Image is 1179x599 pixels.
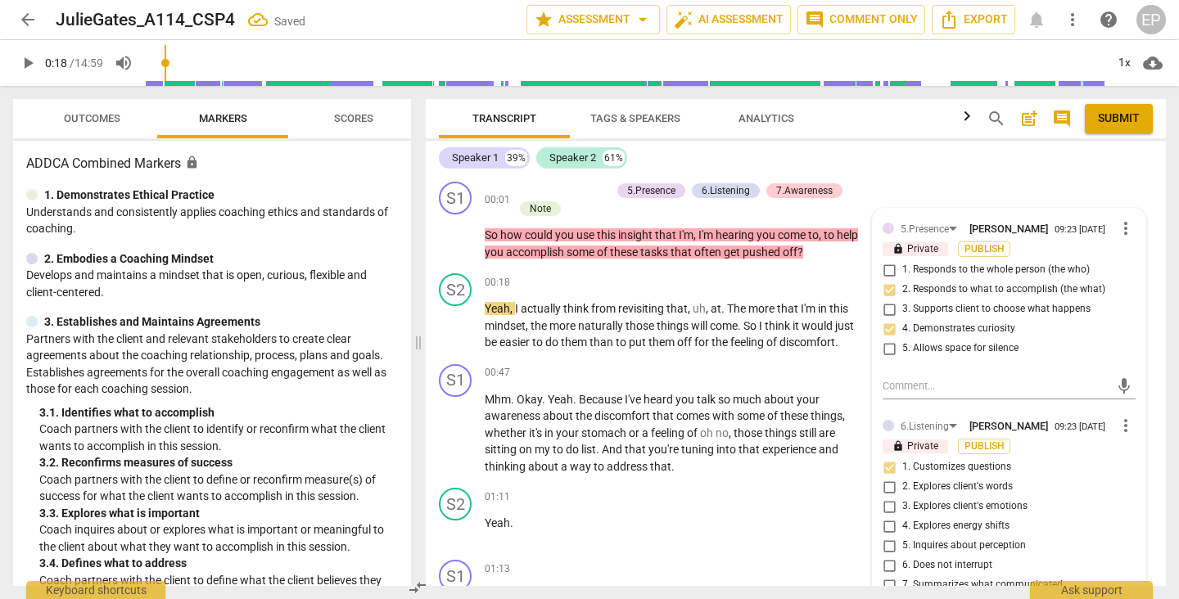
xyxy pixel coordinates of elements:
span: come [778,228,808,241]
span: hearing [716,228,757,241]
span: Export [939,10,1008,29]
span: Yeah [485,302,510,315]
span: lock [892,243,904,254]
span: a [561,460,570,473]
label: Coach demonstrates curiosity to learn more about the client. [876,319,1129,339]
span: , [729,426,734,439]
div: Speaker 2 [549,150,596,166]
span: Mhm [485,393,511,406]
span: So [743,319,759,332]
span: from [591,302,618,315]
span: more [748,302,777,315]
span: I've [625,393,644,406]
span: would [802,319,835,332]
span: post_add [1019,109,1039,128]
button: Publish [958,439,1010,454]
span: the [576,409,594,422]
div: 5.Presence [901,222,963,236]
div: Ask support [1030,581,1153,599]
span: 7. Summarizes what communicated [902,578,1063,592]
span: off [677,336,694,349]
span: 00:47 [485,366,510,380]
div: Change speaker [439,182,472,214]
p: 3. Establishes and Maintains Agreements [44,313,260,331]
span: mindset [485,319,526,332]
label: Coach acts in response to the whole person of the client (the who). [876,260,1129,280]
span: 01:13 [485,562,510,576]
span: in [544,426,556,439]
span: those [626,319,657,332]
span: into [716,443,739,456]
span: easier [499,336,532,349]
span: get [724,245,743,259]
span: arrow_drop_down [633,10,653,29]
span: that [653,409,676,422]
div: 6.Listening [901,419,949,435]
span: than [589,336,616,349]
label: Coach allows the client to complete speaking without interrupting unless there is a stated coachi... [876,556,1129,575]
span: to [824,228,837,241]
span: Yeah [485,516,510,529]
label: Coach explores the client's energy shifts, nonverbal cues or other behaviors. [876,516,1129,536]
label: Coach's questions and observations are customized by using what the coach has learned about who t... [876,457,1129,477]
span: of [597,245,610,259]
span: 2. Responds to what to accomplish (the what) [902,282,1105,297]
span: so [718,393,733,406]
span: 5. Allows space for silence [902,341,1019,356]
span: that [650,460,671,473]
p: Private [883,242,948,257]
div: EP [1136,5,1166,34]
div: 1x [1109,50,1140,76]
button: Volume [109,48,138,78]
div: 39% [505,150,527,166]
span: search [987,109,1006,128]
span: So [485,228,500,241]
span: to [808,228,819,241]
span: Elizabeth Paparo [969,223,1048,235]
div: Change speaker [439,364,472,397]
span: things [765,426,799,439]
button: Please Do Not Submit until your Assessment is Complete [1085,104,1153,133]
div: 3. 2. Reconfirms measures of success [39,454,398,471]
span: the [711,336,730,349]
button: Assessment [526,5,660,34]
span: that [739,443,762,456]
span: cloud_download [1143,53,1163,73]
label: Coach succinctly reflects or summarizes what the client communicated to ensure the client's clari... [876,575,1129,595]
div: 61% [603,150,625,166]
span: naturally [578,319,626,332]
span: tuning [681,443,716,456]
span: this [829,302,848,315]
button: Export [932,5,1015,34]
span: Elizabeth Paparo [969,420,1048,432]
span: , [510,302,515,315]
h2: JulieGates_A114_CSP4 [56,10,235,30]
div: Speaker 1 [452,150,499,166]
span: feeling [651,426,687,439]
span: 3. Explores client's emotions [902,499,1028,514]
span: to [532,336,545,349]
div: Change speaker [439,560,472,592]
span: 01:11 [485,490,510,504]
span: Because [579,393,625,406]
span: Filler word [693,302,706,315]
span: be [485,336,499,349]
label: Coach inquires about or explores the client's emotions. [876,497,1129,516]
div: 7.Awareness [776,183,833,198]
span: 1. Responds to the whole person (the who) [902,263,1090,277]
span: of [687,426,700,439]
span: put [629,336,648,349]
span: insight [618,228,655,241]
span: . [721,302,727,315]
span: stomach [581,426,629,439]
span: Analytics [739,112,794,124]
span: help [837,228,858,241]
span: you [757,228,778,241]
span: The [727,302,748,315]
span: often [694,245,724,259]
span: Publish [972,439,996,453]
span: / 14:59 [70,56,103,70]
span: AI Assessment [674,10,784,29]
label: Coach acts in response to what the client wants to accomplish throughout this session (the what). [876,280,1129,299]
span: you [555,228,576,241]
